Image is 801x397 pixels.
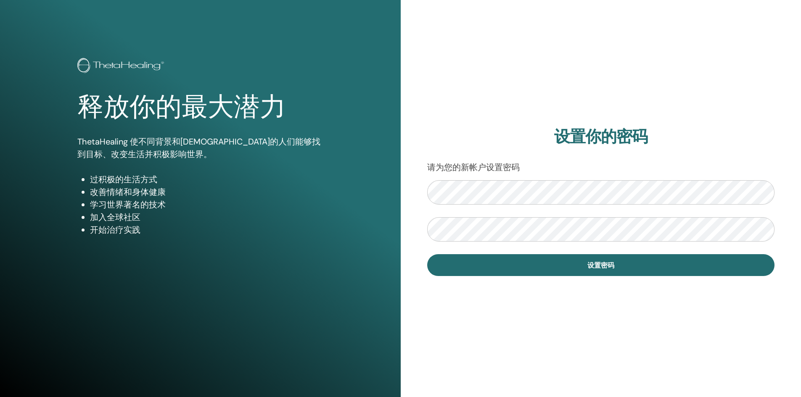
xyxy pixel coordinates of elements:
[77,92,323,123] h1: 释放你的最大潜力
[77,135,323,160] p: ThetaHealing 使不同背景和[DEMOGRAPHIC_DATA]的人们能够找到目标、改变生活并积极影响世界。
[427,254,775,276] button: 设置密码
[90,211,323,223] li: 加入全球社区
[427,127,775,147] h2: 设置你的密码
[90,173,323,186] li: 过积极的生活方式
[90,223,323,236] li: 开始治疗实践
[90,198,323,211] li: 学习世界著名的技术
[427,161,775,174] p: 请为您的新帐户设置密码
[90,186,323,198] li: 改善情绪和身体健康
[587,261,614,270] span: 设置密码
